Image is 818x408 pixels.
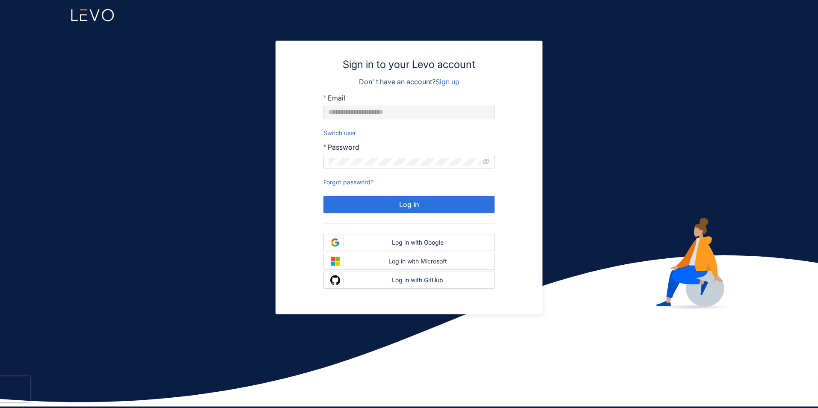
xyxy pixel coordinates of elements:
p: Don' t have an account? [293,77,525,87]
a: Switch user [323,129,356,136]
h3: Sign in to your Levo account [293,58,525,71]
div: Log in with Google [347,239,488,246]
span: eye-invisible [483,158,489,165]
label: Email [323,94,345,102]
div: Log in with Microsoft [347,258,488,265]
button: Log in with GitHub [323,272,495,289]
input: Password [329,158,481,166]
button: Log In [323,196,495,213]
a: Sign up [436,77,459,86]
label: Password [323,143,359,151]
input: Email [323,106,495,119]
div: Log in with GitHub [347,277,488,284]
button: Log in with Microsoft [323,253,495,270]
span: Log In [399,201,419,208]
a: Forgot password? [323,178,373,186]
button: Log in with Google [323,234,495,251]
